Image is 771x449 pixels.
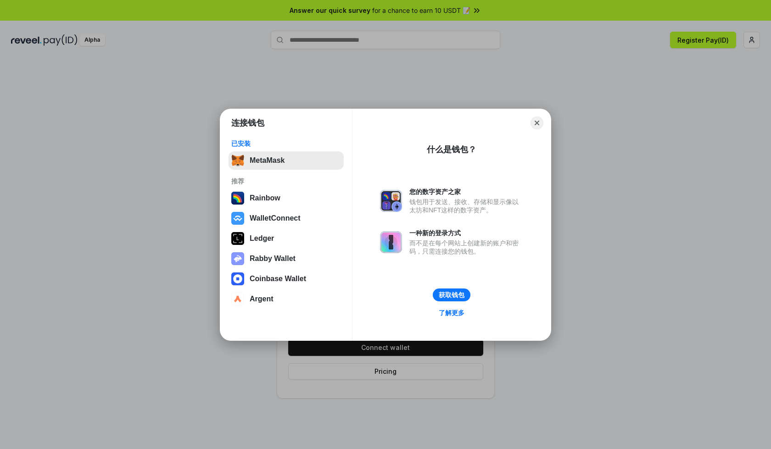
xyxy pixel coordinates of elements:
[231,177,341,185] div: 推荐
[409,188,523,196] div: 您的数字资产之家
[231,117,264,128] h1: 连接钱包
[229,189,344,207] button: Rainbow
[433,307,470,319] a: 了解更多
[380,231,402,253] img: svg+xml,%3Csvg%20xmlns%3D%22http%3A%2F%2Fwww.w3.org%2F2000%2Fsvg%22%20fill%3D%22none%22%20viewBox...
[409,229,523,237] div: 一种新的登录方式
[229,151,344,170] button: MetaMask
[531,116,543,129] button: Close
[229,290,344,308] button: Argent
[250,156,285,165] div: MetaMask
[231,154,244,167] img: svg+xml,%3Csvg%20fill%3D%22none%22%20height%3D%2233%22%20viewBox%3D%220%200%2035%2033%22%20width%...
[439,291,464,299] div: 获取钱包
[231,212,244,225] img: svg+xml,%3Csvg%20width%3D%2228%22%20height%3D%2228%22%20viewBox%3D%220%200%2028%2028%22%20fill%3D...
[231,139,341,148] div: 已安装
[427,144,476,155] div: 什么是钱包？
[231,293,244,305] img: svg+xml,%3Csvg%20width%3D%2228%22%20height%3D%2228%22%20viewBox%3D%220%200%2028%2028%22%20fill%3D...
[231,192,244,205] img: svg+xml,%3Csvg%20width%3D%22120%22%20height%3D%22120%22%20viewBox%3D%220%200%20120%20120%22%20fil...
[250,214,301,222] div: WalletConnect
[250,275,306,283] div: Coinbase Wallet
[250,295,274,303] div: Argent
[250,255,296,263] div: Rabby Wallet
[250,194,280,202] div: Rainbow
[409,239,523,255] div: 而不是在每个网站上创建新的账户和密码，只需连接您的钱包。
[433,288,470,301] button: 获取钱包
[231,232,244,245] img: svg+xml,%3Csvg%20xmlns%3D%22http%3A%2F%2Fwww.w3.org%2F2000%2Fsvg%22%20width%3D%2228%22%20height%3...
[439,309,464,317] div: 了解更多
[409,198,523,214] div: 钱包用于发送、接收、存储和显示像以太坊和NFT这样的数字资产。
[231,272,244,285] img: svg+xml,%3Csvg%20width%3D%2228%22%20height%3D%2228%22%20viewBox%3D%220%200%2028%2028%22%20fill%3D...
[229,229,344,248] button: Ledger
[229,209,344,227] button: WalletConnect
[250,234,274,243] div: Ledger
[231,252,244,265] img: svg+xml,%3Csvg%20xmlns%3D%22http%3A%2F%2Fwww.w3.org%2F2000%2Fsvg%22%20fill%3D%22none%22%20viewBox...
[229,270,344,288] button: Coinbase Wallet
[229,249,344,268] button: Rabby Wallet
[380,190,402,212] img: svg+xml,%3Csvg%20xmlns%3D%22http%3A%2F%2Fwww.w3.org%2F2000%2Fsvg%22%20fill%3D%22none%22%20viewBox...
